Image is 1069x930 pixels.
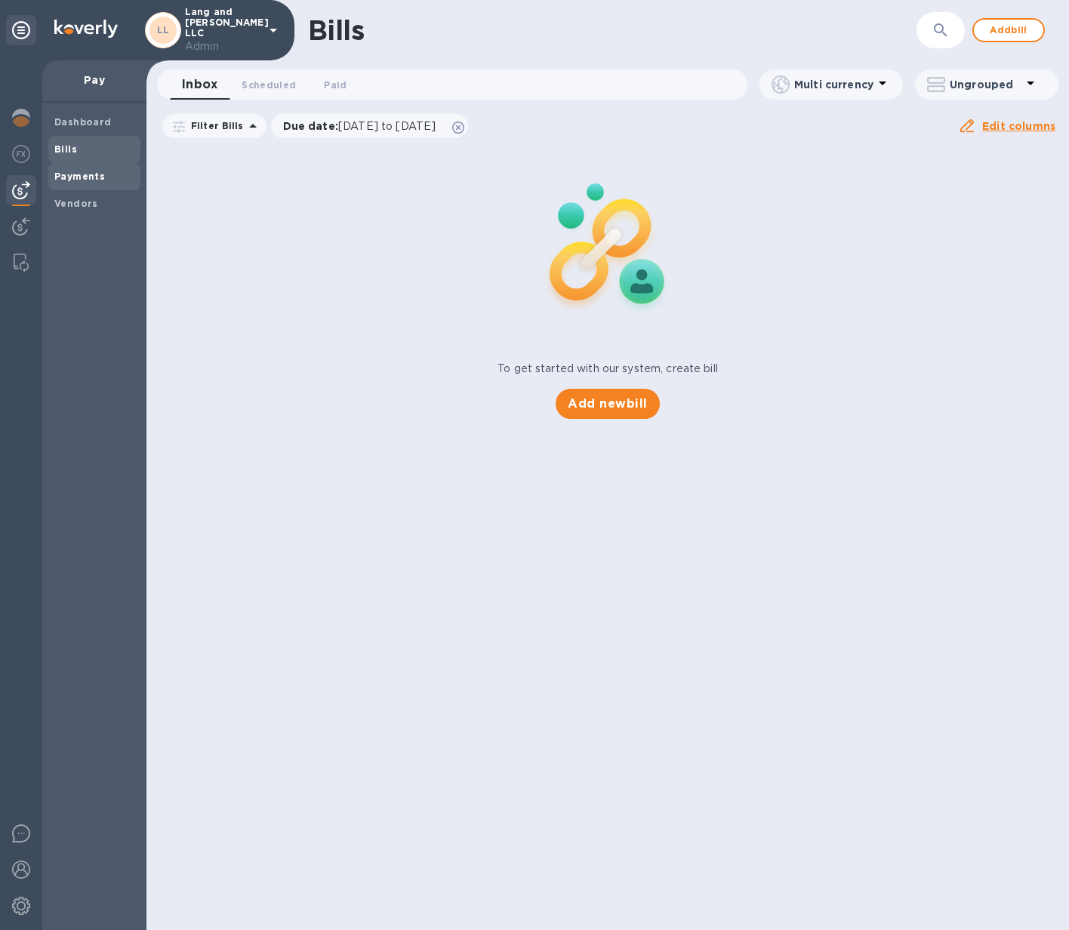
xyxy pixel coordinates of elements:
p: Filter Bills [185,119,244,132]
span: Add bill [986,21,1031,39]
button: Addbill [972,18,1045,42]
p: To get started with our system, create bill [498,361,718,377]
button: Add newbill [556,389,659,419]
div: Due date:[DATE] to [DATE] [271,114,469,138]
p: Lang and [PERSON_NAME] LLC [185,7,260,54]
span: [DATE] to [DATE] [338,120,436,132]
u: Edit columns [982,120,1055,132]
span: Scheduled [242,77,296,93]
img: Logo [54,20,118,38]
b: LL [157,24,170,35]
span: Add new bill [568,395,647,413]
b: Bills [54,143,77,155]
h1: Bills [308,14,364,46]
p: Pay [54,72,134,88]
span: Paid [324,77,347,93]
b: Dashboard [54,116,112,128]
p: Multi currency [794,77,873,92]
p: Ungrouped [950,77,1021,92]
b: Payments [54,171,105,182]
b: Vendors [54,198,98,209]
span: Inbox [182,74,217,95]
p: Admin [185,38,260,54]
p: Due date : [283,119,444,134]
img: Foreign exchange [12,145,30,163]
div: Unpin categories [6,15,36,45]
